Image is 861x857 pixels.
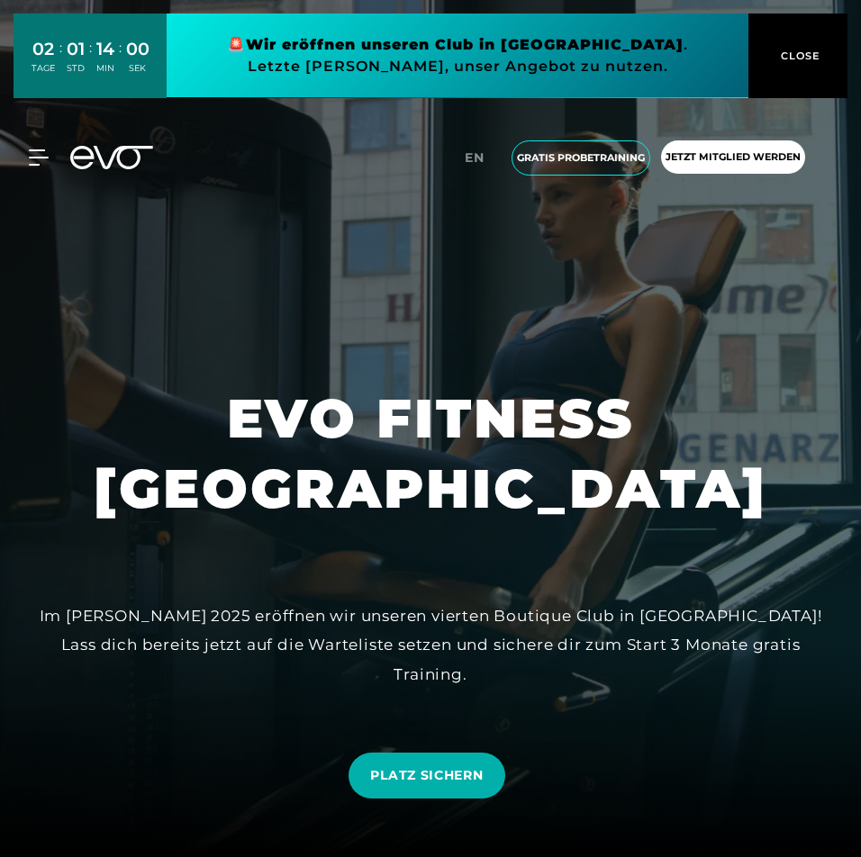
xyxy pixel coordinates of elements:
a: PLATZ SICHERN [349,753,504,798]
div: Im [PERSON_NAME] 2025 eröffnen wir unseren vierten Boutique Club in [GEOGRAPHIC_DATA]! Lass dich ... [25,601,836,689]
a: Gratis Probetraining [506,140,656,176]
div: 01 [67,36,85,62]
span: PLATZ SICHERN [370,766,483,785]
div: 00 [126,36,150,62]
div: 14 [96,36,114,62]
h1: EVO FITNESS [GEOGRAPHIC_DATA] [14,383,847,524]
span: Jetzt Mitglied werden [666,149,801,165]
div: STD [67,62,85,75]
span: Gratis Probetraining [517,150,645,166]
div: : [89,38,92,86]
span: en [465,149,485,166]
span: CLOSE [776,48,820,64]
div: : [119,38,122,86]
div: : [59,38,62,86]
div: MIN [96,62,114,75]
div: 02 [32,36,55,62]
div: SEK [126,62,150,75]
button: CLOSE [748,14,847,98]
div: TAGE [32,62,55,75]
a: en [465,148,495,168]
a: Jetzt Mitglied werden [656,140,811,176]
